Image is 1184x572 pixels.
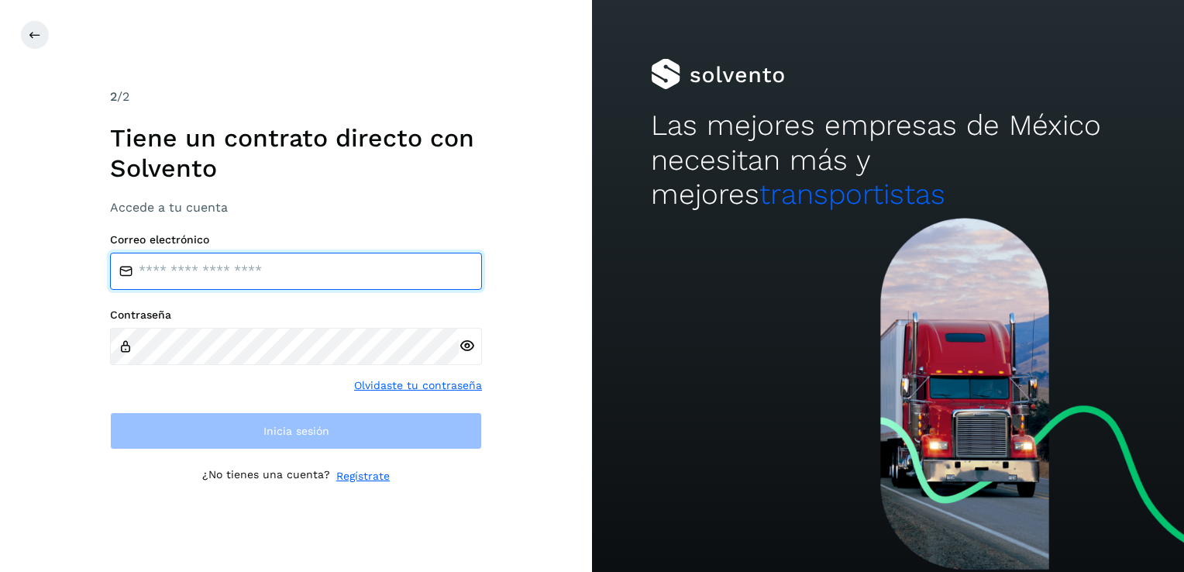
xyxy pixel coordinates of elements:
label: Contraseña [110,308,482,322]
button: Inicia sesión [110,412,482,450]
div: /2 [110,88,482,106]
label: Correo electrónico [110,233,482,246]
p: ¿No tienes una cuenta? [202,468,330,484]
a: Regístrate [336,468,390,484]
h3: Accede a tu cuenta [110,200,482,215]
span: Inicia sesión [263,426,329,436]
h2: Las mejores empresas de México necesitan más y mejores [651,109,1124,212]
span: transportistas [759,177,945,211]
a: Olvidaste tu contraseña [354,377,482,394]
span: 2 [110,89,117,104]
h1: Tiene un contrato directo con Solvento [110,123,482,183]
